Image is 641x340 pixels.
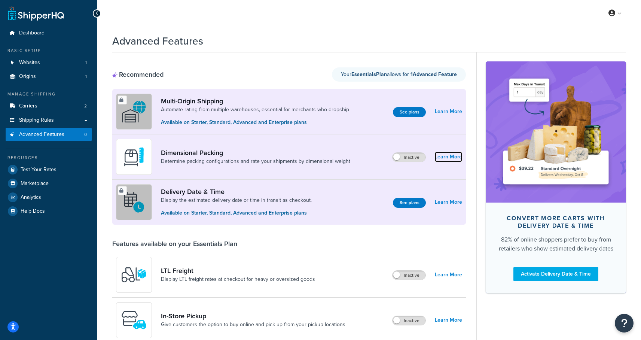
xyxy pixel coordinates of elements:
[161,197,312,204] a: Display the estimated delivery date or time in transit as checkout.
[19,117,54,124] span: Shipping Rules
[393,153,425,162] label: Inactive
[161,149,350,157] a: Dimensional Packing
[435,315,462,325] a: Learn More
[393,198,426,208] button: See plans
[21,194,41,201] span: Analytics
[615,314,634,333] button: Open Resource Center
[161,97,349,105] a: Multi-Origin Shipping
[21,167,57,173] span: Test Your Rates
[435,152,462,162] a: Learn More
[341,70,410,78] span: Your allows for
[6,70,92,84] li: Origins
[161,209,312,217] p: Available on Starter, Standard, Advanced and Enterprise plans
[19,103,37,109] span: Carriers
[121,144,147,170] img: DTVBYsAAAAAASUVORK5CYII=
[161,276,315,283] a: Display LTL freight rates at checkout for heavy or oversized goods
[121,262,147,288] img: y79ZsPf0fXUFUhFXDzUgf+ktZg5F2+ohG75+v3d2s1D9TjoU8PiyCIluIjV41seZevKCRuEjTPPOKHJsQcmKCXGdfprl3L4q7...
[161,312,345,320] a: In-Store Pickup
[351,70,387,78] strong: Essentials Plan
[6,91,92,97] div: Manage Shipping
[85,60,87,66] span: 1
[6,26,92,40] a: Dashboard
[84,103,87,109] span: 2
[161,188,312,196] a: Delivery Date & Time
[6,99,92,113] a: Carriers2
[161,106,349,113] a: Automate rating from multiple warehouses, essential for merchants who dropship
[121,307,147,333] img: wfgcfpwTIucLEAAAAASUVORK5CYII=
[6,99,92,113] li: Carriers
[85,73,87,80] span: 1
[161,267,315,275] a: LTL Freight
[161,158,350,165] a: Determine packing configurations and rate your shipments by dimensional weight
[6,155,92,161] div: Resources
[435,197,462,207] a: Learn More
[19,30,45,36] span: Dashboard
[393,316,425,325] label: Inactive
[6,113,92,127] a: Shipping Rules
[6,128,92,142] a: Advanced Features0
[435,270,462,280] a: Learn More
[6,70,92,84] a: Origins1
[6,128,92,142] li: Advanced Features
[21,180,49,187] span: Marketplace
[513,267,598,281] a: Activate Delivery Date & Time
[6,56,92,70] li: Websites
[6,48,92,54] div: Basic Setup
[498,235,614,253] div: 82% of online shoppers prefer to buy from retailers who show estimated delivery dates
[6,191,92,204] a: Analytics
[19,131,64,138] span: Advanced Features
[6,56,92,70] a: Websites1
[112,34,203,48] h1: Advanced Features
[6,163,92,176] a: Test Your Rates
[21,208,45,215] span: Help Docs
[19,73,36,80] span: Origins
[161,321,345,328] a: Give customers the option to buy online and pick up from your pickup locations
[393,271,425,280] label: Inactive
[393,107,426,117] button: See plans
[112,240,237,248] div: Features available on your Essentials Plan
[435,106,462,117] a: Learn More
[112,70,164,79] div: Recommended
[410,70,457,78] strong: 1 Advanced Feature
[84,131,87,138] span: 0
[6,204,92,218] a: Help Docs
[498,215,614,230] div: Convert more carts with delivery date & time
[6,177,92,190] a: Marketplace
[161,118,349,127] p: Available on Starter, Standard, Advanced and Enterprise plans
[497,73,615,191] img: feature-image-ddt-36eae7f7280da8017bfb280eaccd9c446f90b1fe08728e4019434db127062ab4.png
[19,60,40,66] span: Websites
